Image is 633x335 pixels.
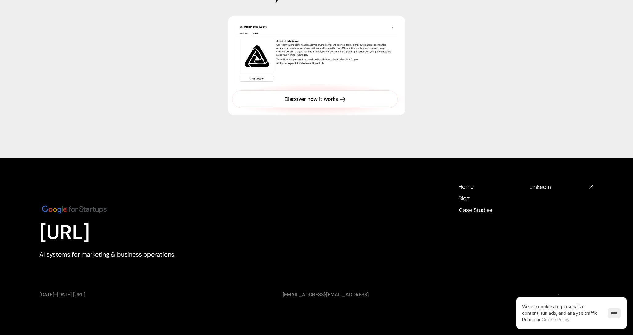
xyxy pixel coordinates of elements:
a: Blog [458,195,470,201]
nav: Footer navigation [458,183,522,213]
p: Case Studies [459,206,492,214]
p: AI systems for marketing & business operations. [39,250,209,259]
a: Discover how it works [232,90,398,108]
p: [DATE]-[DATE] [URL] [39,291,270,298]
a: [EMAIL_ADDRESS] [326,291,369,298]
p: Home [458,183,474,191]
span: Read our . [522,317,570,322]
a: Terms of Use [526,292,555,298]
a: [EMAIL_ADDRESS] [283,291,325,298]
a: Cookie Policy [542,317,569,322]
nav: Social media links [530,183,594,191]
h4: Linkedin [530,183,586,191]
a: Home [458,183,474,190]
p: [URL] [39,221,209,245]
p: · [283,291,514,298]
div: Discover how it works [284,95,338,103]
a: Linkedin [530,183,594,191]
p: We use cookies to personalize content, run ads, and analyze traffic. [522,303,602,323]
p: Blog [458,195,470,202]
a: Case Studies [458,206,493,213]
a: Privacy Policy [562,292,594,298]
